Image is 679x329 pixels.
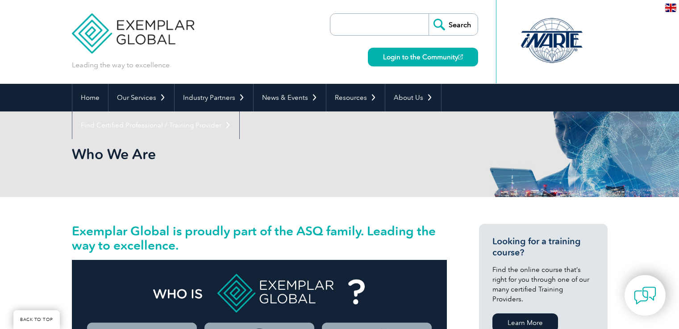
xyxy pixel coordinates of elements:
a: News & Events [254,84,326,111]
a: Industry Partners [175,84,253,111]
a: Our Services [108,84,174,111]
a: Find Certified Professional / Training Provider [72,111,239,139]
img: open_square.png [458,54,463,59]
img: contact-chat.png [634,284,656,307]
p: Find the online course that’s right for you through one of our many certified Training Providers. [492,265,594,304]
p: Leading the way to excellence [72,60,170,70]
h3: Looking for a training course? [492,236,594,258]
input: Search [429,14,478,35]
h2: Exemplar Global is proudly part of the ASQ family. Leading the way to excellence. [72,224,447,252]
a: BACK TO TOP [13,310,60,329]
h2: Who We Are [72,147,447,161]
a: Login to the Community [368,48,478,66]
a: Home [72,84,108,111]
a: Resources [326,84,385,111]
a: About Us [385,84,441,111]
img: en [665,4,676,12]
